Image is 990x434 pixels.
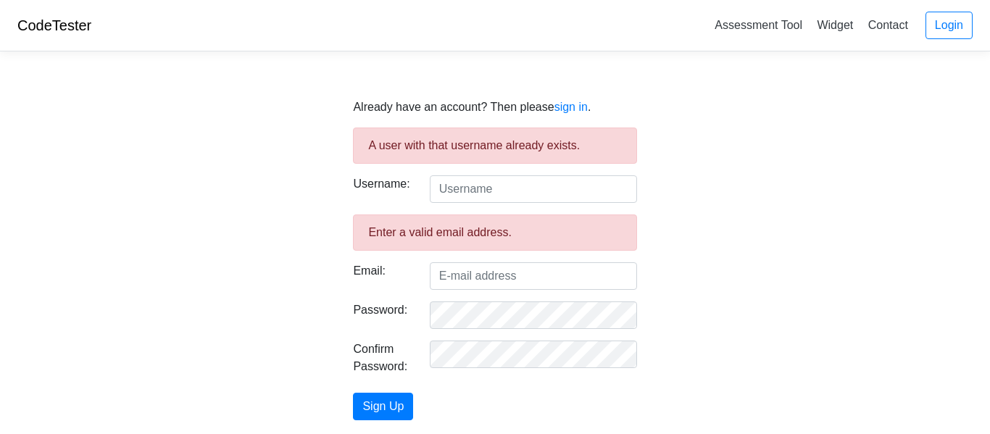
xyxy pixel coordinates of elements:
a: CodeTester [17,17,91,33]
input: E-mail address [430,262,637,290]
label: Confirm Password: [342,341,418,375]
label: Username: [342,175,418,197]
a: Login [925,12,973,39]
input: Username [430,175,637,203]
a: Assessment Tool [709,13,808,37]
a: Widget [811,13,859,37]
label: Email: [342,262,418,284]
label: Password: [342,301,418,323]
a: Contact [862,13,914,37]
div: A user with that username already exists. [353,128,636,164]
div: Enter a valid email address. [353,214,636,251]
p: Already have an account? Then please . [353,99,636,116]
button: Sign Up [353,393,413,420]
a: sign in [554,101,588,113]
